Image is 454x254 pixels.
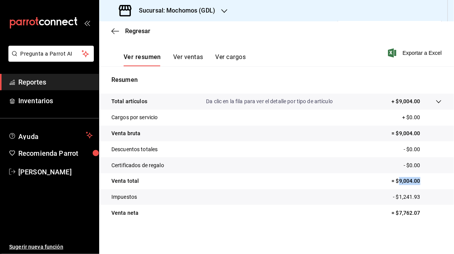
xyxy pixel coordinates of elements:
p: Venta bruta [111,129,140,137]
p: Venta neta [111,209,138,217]
p: - $1,241.93 [393,193,442,201]
a: Pregunta a Parrot AI [5,55,94,63]
span: Pregunta a Parrot AI [21,50,82,58]
p: Impuestos [111,193,137,201]
p: = $9,004.00 [392,177,442,185]
p: = $7,762.07 [392,209,442,217]
p: + $9,004.00 [392,97,420,105]
p: Venta total [111,177,139,185]
p: Resumen [111,75,442,85]
div: navigation tabs [124,53,246,66]
p: - $0.00 [404,161,442,169]
span: Inventarios [18,96,93,106]
span: Ayuda [18,131,83,140]
h3: Sucursal: Mochomos (GDL) [133,6,215,15]
button: Regresar [111,27,150,35]
span: Regresar [125,27,150,35]
button: Ver cargos [216,53,246,66]
button: Ver resumen [124,53,161,66]
p: = $9,004.00 [392,129,442,137]
span: Recomienda Parrot [18,148,93,158]
button: Pregunta a Parrot AI [8,46,94,62]
p: + $0.00 [402,113,442,121]
p: - $0.00 [404,145,442,153]
p: Cargos por servicio [111,113,158,121]
span: Sugerir nueva función [9,243,93,251]
span: [PERSON_NAME] [18,167,93,177]
p: Total artículos [111,97,147,105]
p: Certificados de regalo [111,161,164,169]
button: Exportar a Excel [390,48,442,58]
p: Da clic en la fila para ver el detalle por tipo de artículo [206,97,333,105]
p: Descuentos totales [111,145,158,153]
button: Ver ventas [173,53,203,66]
span: Reportes [18,77,93,87]
button: open_drawer_menu [84,20,90,26]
